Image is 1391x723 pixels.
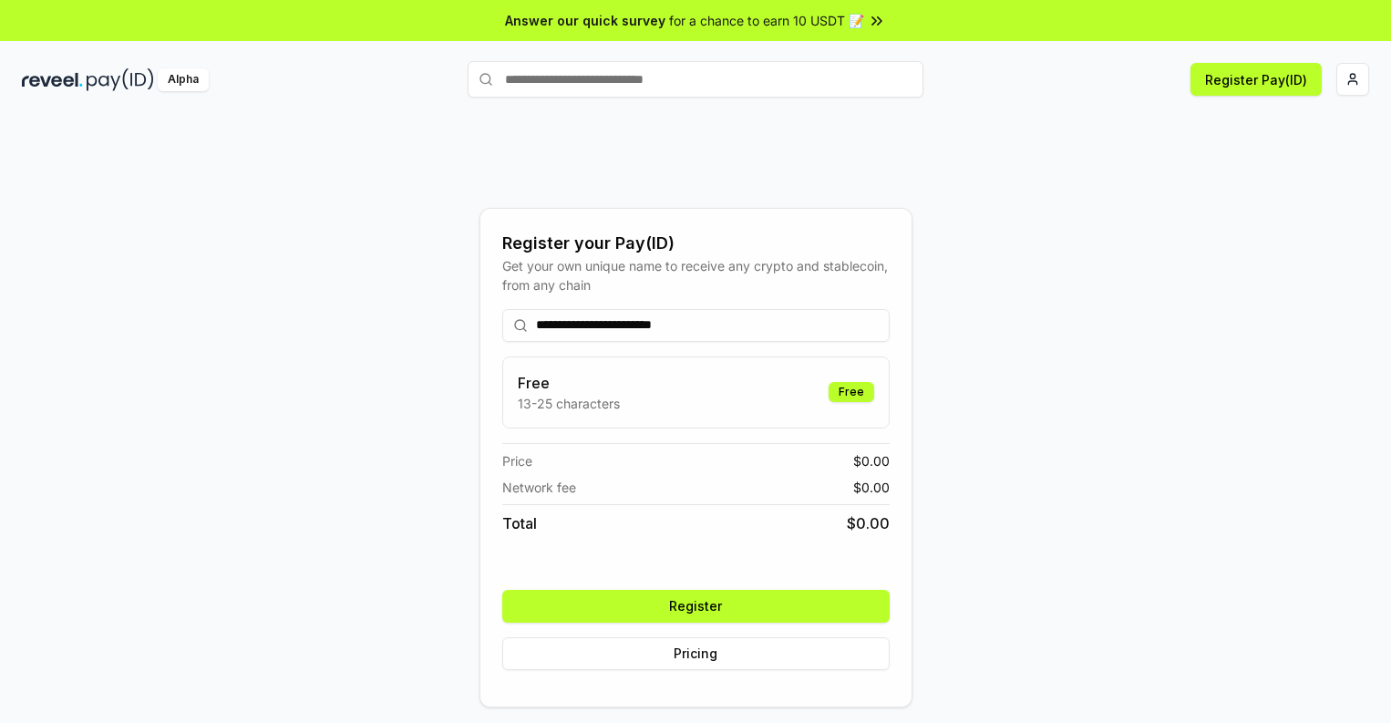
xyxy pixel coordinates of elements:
[502,478,576,497] span: Network fee
[669,11,864,30] span: for a chance to earn 10 USDT 📝
[847,512,890,534] span: $ 0.00
[502,231,890,256] div: Register your Pay(ID)
[502,512,537,534] span: Total
[502,256,890,294] div: Get your own unique name to receive any crypto and stablecoin, from any chain
[502,637,890,670] button: Pricing
[87,68,154,91] img: pay_id
[1190,63,1322,96] button: Register Pay(ID)
[829,382,874,402] div: Free
[158,68,209,91] div: Alpha
[853,478,890,497] span: $ 0.00
[505,11,665,30] span: Answer our quick survey
[518,372,620,394] h3: Free
[518,394,620,413] p: 13-25 characters
[853,451,890,470] span: $ 0.00
[22,68,83,91] img: reveel_dark
[502,590,890,623] button: Register
[502,451,532,470] span: Price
